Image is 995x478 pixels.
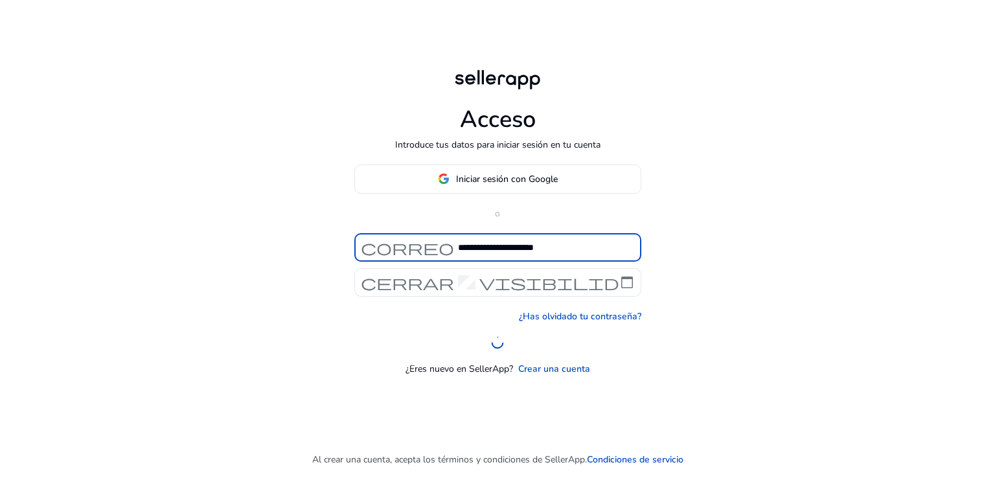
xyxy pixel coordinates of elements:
[495,207,500,220] font: o
[518,362,590,376] a: Crear una cuenta
[456,173,558,185] font: Iniciar sesión con Google
[406,363,513,375] font: ¿Eres nuevo en SellerApp?
[460,104,536,135] font: Acceso
[438,173,450,185] img: google-logo.svg
[587,453,683,466] a: Condiciones de servicio
[312,453,587,466] font: Al crear una cuenta, acepta los términos y condiciones de SellerApp.
[361,273,454,291] font: cerrar
[354,165,641,194] button: Iniciar sesión con Google
[518,363,590,375] font: Crear una cuenta
[395,139,600,151] font: Introduce tus datos para iniciar sesión en tu cuenta
[519,310,641,323] a: ¿Has olvidado tu contraseña?
[361,238,454,256] font: correo
[479,273,635,291] font: visibilidad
